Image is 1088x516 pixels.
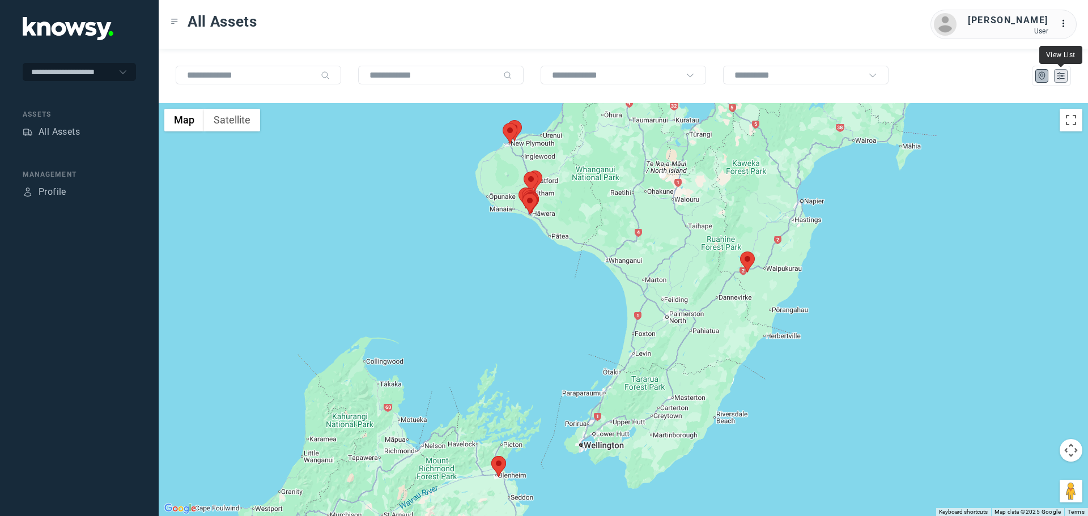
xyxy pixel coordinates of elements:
[161,501,199,516] a: Open this area in Google Maps (opens a new window)
[321,71,330,80] div: Search
[503,71,512,80] div: Search
[23,17,113,40] img: Application Logo
[1060,19,1072,28] tspan: ...
[939,508,988,516] button: Keyboard shortcuts
[171,18,178,25] div: Toggle Menu
[1060,439,1082,462] button: Map camera controls
[1056,71,1066,81] div: List
[1068,509,1085,515] a: Terms (opens in new tab)
[23,127,33,137] div: Assets
[204,109,260,131] button: Show satellite imagery
[23,109,136,120] div: Assets
[161,501,199,516] img: Google
[968,27,1048,35] div: User
[23,169,136,180] div: Management
[164,109,204,131] button: Show street map
[39,185,66,199] div: Profile
[23,125,80,139] a: AssetsAll Assets
[1060,109,1082,131] button: Toggle fullscreen view
[188,11,257,32] span: All Assets
[994,509,1061,515] span: Map data ©2025 Google
[1046,51,1076,59] span: View List
[23,185,66,199] a: ProfileProfile
[1060,17,1073,32] div: :
[934,13,957,36] img: avatar.png
[1037,71,1047,81] div: Map
[968,14,1048,27] div: [PERSON_NAME]
[39,125,80,139] div: All Assets
[1060,480,1082,502] button: Drag Pegman onto the map to open Street View
[23,187,33,197] div: Profile
[1060,17,1073,31] div: :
